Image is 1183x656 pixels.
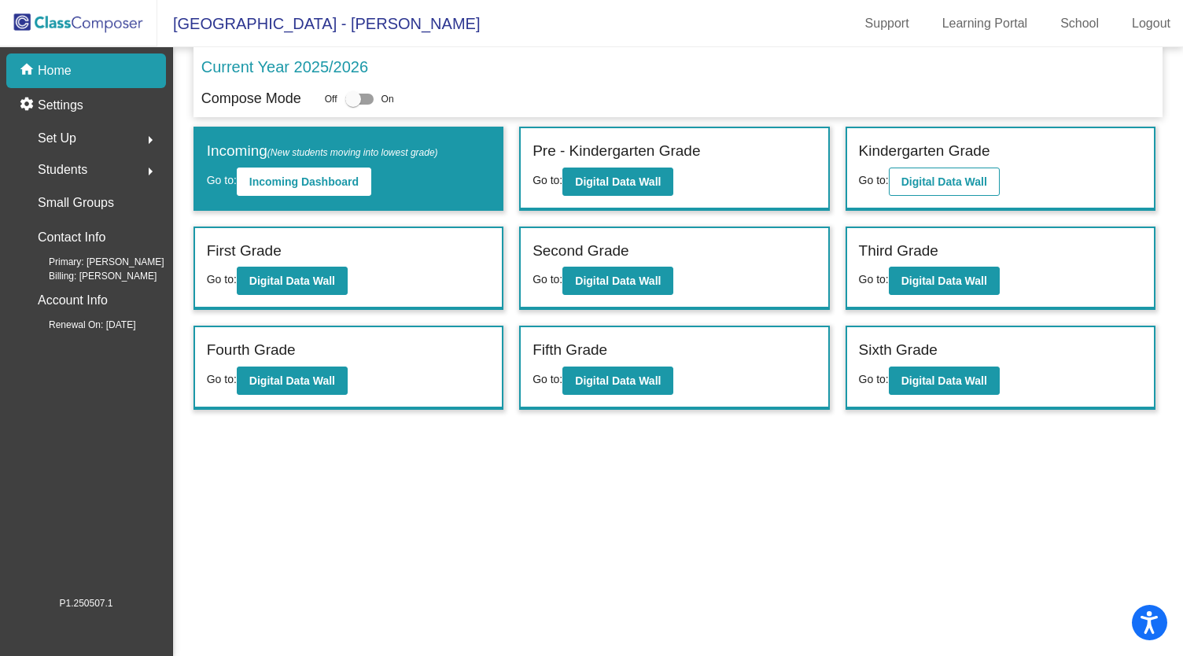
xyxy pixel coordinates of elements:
[19,96,38,115] mat-icon: settings
[38,61,72,80] p: Home
[141,131,160,149] mat-icon: arrow_right
[889,367,1000,395] button: Digital Data Wall
[141,162,160,181] mat-icon: arrow_right
[201,88,301,109] p: Compose Mode
[237,267,348,295] button: Digital Data Wall
[575,374,661,387] b: Digital Data Wall
[859,140,990,163] label: Kindergarten Grade
[207,174,237,186] span: Go to:
[207,373,237,385] span: Go to:
[24,318,135,332] span: Renewal On: [DATE]
[562,367,673,395] button: Digital Data Wall
[859,339,938,362] label: Sixth Grade
[901,275,987,287] b: Digital Data Wall
[533,273,562,286] span: Go to:
[207,339,296,362] label: Fourth Grade
[533,240,629,263] label: Second Grade
[38,159,87,181] span: Students
[207,140,438,163] label: Incoming
[38,289,108,311] p: Account Info
[207,240,282,263] label: First Grade
[533,174,562,186] span: Go to:
[575,275,661,287] b: Digital Data Wall
[859,373,889,385] span: Go to:
[533,373,562,385] span: Go to:
[889,267,1000,295] button: Digital Data Wall
[1119,11,1183,36] a: Logout
[901,175,987,188] b: Digital Data Wall
[859,174,889,186] span: Go to:
[1048,11,1111,36] a: School
[901,374,987,387] b: Digital Data Wall
[207,273,237,286] span: Go to:
[249,175,359,188] b: Incoming Dashboard
[325,92,337,106] span: Off
[859,240,938,263] label: Third Grade
[575,175,661,188] b: Digital Data Wall
[24,255,164,269] span: Primary: [PERSON_NAME]
[201,55,368,79] p: Current Year 2025/2026
[38,192,114,214] p: Small Groups
[237,168,371,196] button: Incoming Dashboard
[249,275,335,287] b: Digital Data Wall
[533,140,700,163] label: Pre - Kindergarten Grade
[157,11,480,36] span: [GEOGRAPHIC_DATA] - [PERSON_NAME]
[889,168,1000,196] button: Digital Data Wall
[533,339,607,362] label: Fifth Grade
[38,127,76,149] span: Set Up
[249,374,335,387] b: Digital Data Wall
[381,92,394,106] span: On
[237,367,348,395] button: Digital Data Wall
[562,267,673,295] button: Digital Data Wall
[267,147,438,158] span: (New students moving into lowest grade)
[930,11,1041,36] a: Learning Portal
[38,96,83,115] p: Settings
[859,273,889,286] span: Go to:
[562,168,673,196] button: Digital Data Wall
[19,61,38,80] mat-icon: home
[853,11,922,36] a: Support
[24,269,157,283] span: Billing: [PERSON_NAME]
[38,227,105,249] p: Contact Info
